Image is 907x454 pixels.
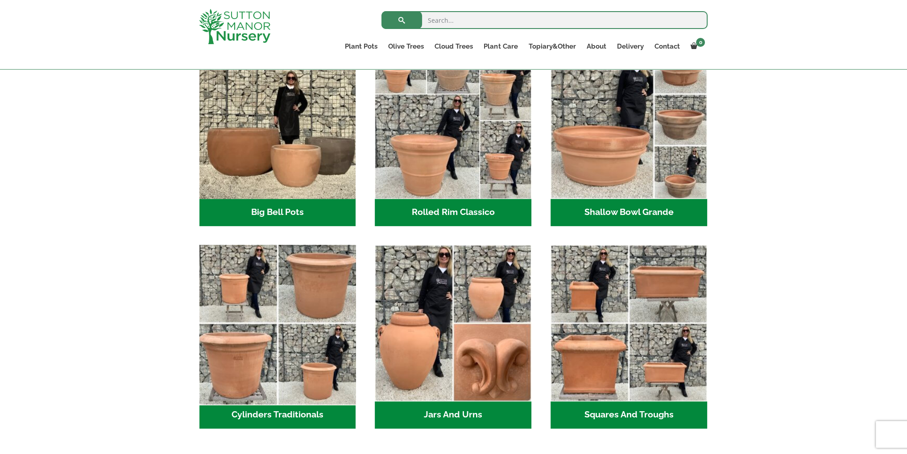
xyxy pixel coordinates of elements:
[551,42,707,199] img: Shallow Bowl Grande
[199,9,270,44] img: logo
[685,40,708,53] a: 0
[199,42,356,226] a: Visit product category Big Bell Pots
[340,40,383,53] a: Plant Pots
[551,42,707,226] a: Visit product category Shallow Bowl Grande
[383,40,429,53] a: Olive Trees
[199,401,356,429] h2: Cylinders Traditionals
[375,401,531,429] h2: Jars And Urns
[429,40,478,53] a: Cloud Trees
[551,401,707,429] h2: Squares And Troughs
[551,245,707,401] img: Squares And Troughs
[581,40,611,53] a: About
[696,38,705,47] span: 0
[375,199,531,227] h2: Rolled Rim Classico
[611,40,649,53] a: Delivery
[551,199,707,227] h2: Shallow Bowl Grande
[523,40,581,53] a: Topiary&Other
[478,40,523,53] a: Plant Care
[199,245,356,429] a: Visit product category Cylinders Traditionals
[375,42,531,199] img: Rolled Rim Classico
[375,245,531,429] a: Visit product category Jars And Urns
[551,245,707,429] a: Visit product category Squares And Troughs
[375,42,531,226] a: Visit product category Rolled Rim Classico
[199,199,356,227] h2: Big Bell Pots
[199,42,356,199] img: Big Bell Pots
[195,241,360,405] img: Cylinders Traditionals
[381,11,708,29] input: Search...
[375,245,531,401] img: Jars And Urns
[649,40,685,53] a: Contact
